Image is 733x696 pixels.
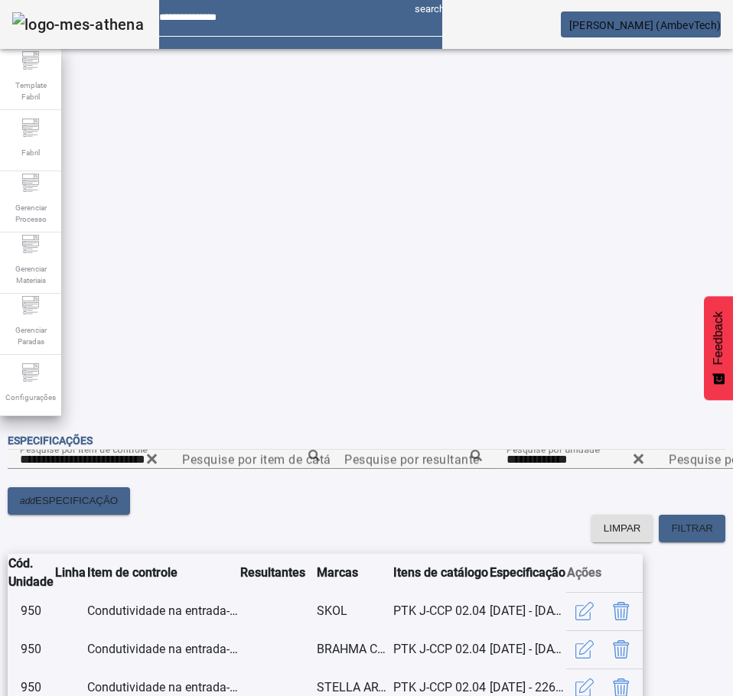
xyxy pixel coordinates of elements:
[507,450,644,469] input: Number
[8,554,54,592] th: Cód. Unidade
[1,387,60,408] span: Configurações
[393,592,489,630] td: PTK J-CCP 02.04
[8,75,54,107] span: Template Fabril
[182,452,357,467] mat-label: Pesquise por item de catálogo
[659,515,725,542] button: FILTRAR
[86,630,239,668] td: Condutividade na entrada-LN
[704,296,733,400] button: Feedback - Mostrar pesquisa
[507,444,600,454] mat-label: Pesquise por unidade
[671,521,713,536] span: FILTRAR
[489,592,566,630] td: [DATE] - [DATE] (RITM17208891)
[8,197,54,229] span: Gerenciar Processo
[344,452,480,467] mat-label: Pesquise por resultante
[316,554,393,592] th: Marcas
[489,554,566,592] th: Especificação
[8,434,93,447] span: Especificações
[566,554,643,592] th: Ações
[17,142,44,163] span: Fabril
[8,592,54,630] td: 950
[603,631,640,668] button: Delete
[591,515,653,542] button: LIMPAR
[35,493,118,509] span: ESPECIFICAÇÃO
[604,521,641,536] span: LIMPAR
[489,630,566,668] td: [DATE] - [DATE] (RITM17208891)
[569,19,721,31] span: [PERSON_NAME] (AmbevTech)
[86,592,239,630] td: Condutividade na entrada-LN
[12,12,144,37] img: logo-mes-athena
[20,444,148,454] mat-label: Pesquise por item de controle
[8,259,54,291] span: Gerenciar Materiais
[86,554,239,592] th: Item de controle
[344,450,482,469] input: Number
[316,592,393,630] td: SKOL
[712,311,725,365] span: Feedback
[182,450,320,469] input: Number
[8,630,54,668] td: 950
[239,554,316,592] th: Resultantes
[20,450,158,469] input: Number
[54,554,86,592] th: Linha
[8,320,54,352] span: Gerenciar Paradas
[316,630,393,668] td: BRAHMA CHOPP
[603,593,640,629] button: Delete
[393,554,489,592] th: Itens de catálogo
[8,487,130,515] button: addESPECIFICAÇÃO
[393,630,489,668] td: PTK J-CCP 02.04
